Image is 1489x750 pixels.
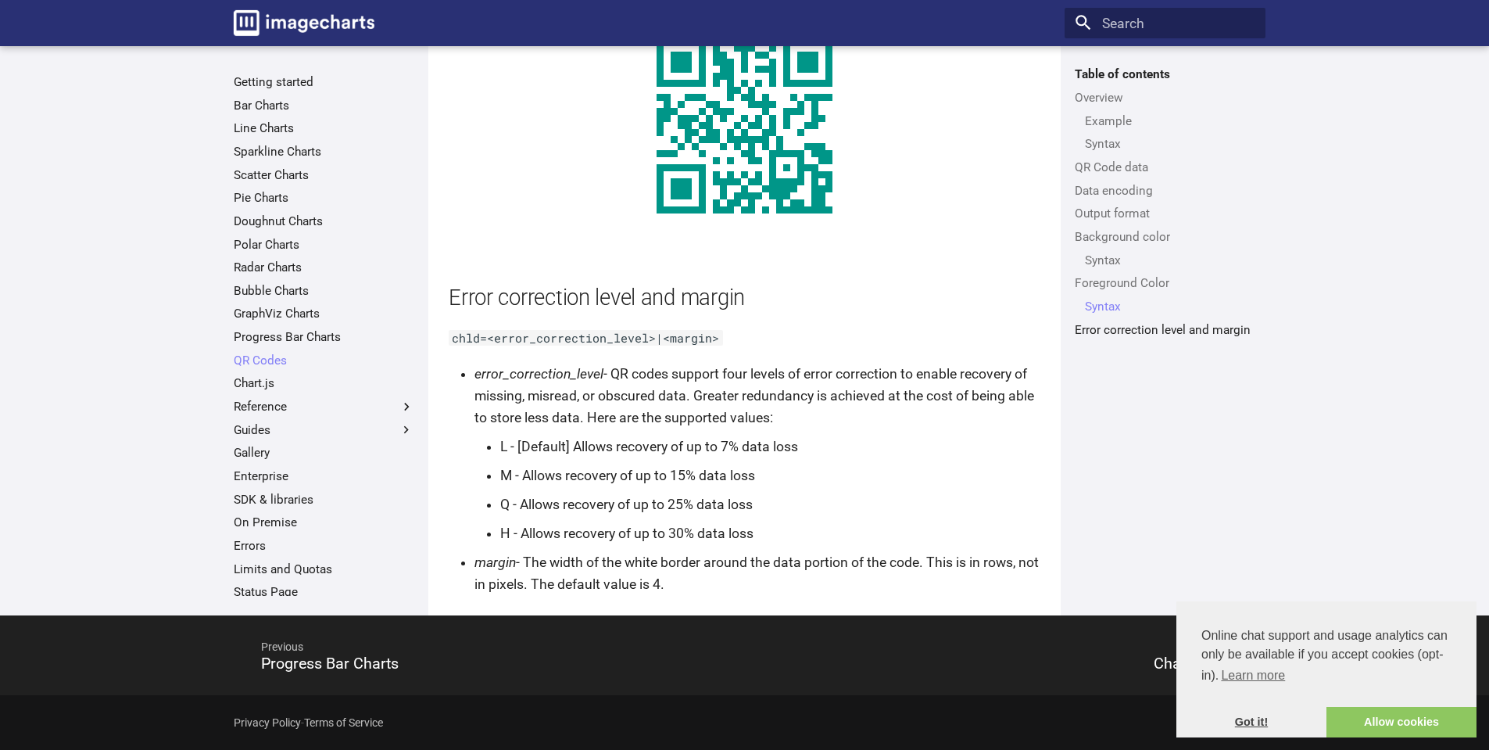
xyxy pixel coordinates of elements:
a: Sparkline Charts [234,144,414,160]
a: Background color [1075,229,1255,245]
a: Image-Charts documentation [227,3,381,42]
input: Search [1065,8,1265,39]
a: Polar Charts [234,237,414,253]
span: Next [745,626,1225,668]
li: - The width of the white border around the data portion of the code. This is in rows, not in pixe... [474,551,1040,595]
a: Status Page [234,584,414,600]
a: Pie Charts [234,190,414,206]
a: Doughnut Charts [234,214,414,229]
h2: Error correction level and margin [449,283,1040,314]
a: Syntax [1085,253,1255,268]
a: Radar Charts [234,260,414,275]
label: Guides [234,422,414,438]
a: Syntax [1085,136,1255,152]
a: Limits and Quotas [234,562,414,577]
a: On Premise [234,515,414,530]
li: H - Allows recovery of up to 30% data loss [500,522,1040,544]
a: Bubble Charts [234,283,414,299]
a: Errors [234,538,414,554]
a: learn more about cookies [1219,664,1287,687]
a: QR Code data [1075,160,1255,175]
a: Enterprise [234,468,414,484]
em: margin [474,554,516,570]
a: Bar Charts [234,98,414,113]
a: Output format [1075,206,1255,221]
li: Q - Allows recovery of up to 25% data loss [500,493,1040,515]
span: Online chat support and usage analytics can only be available if you accept cookies (opt-in). [1201,626,1451,687]
label: Table of contents [1065,66,1265,82]
a: Scatter Charts [234,167,414,183]
nav: Background color [1075,253,1255,268]
nav: Overview [1075,113,1255,153]
a: Getting started [234,74,414,90]
a: Overview [1075,90,1255,106]
a: Example [1085,113,1255,129]
a: dismiss cookie message [1176,707,1326,738]
a: Gallery [234,445,414,461]
a: Privacy Policy [234,716,301,729]
a: Progress Bar Charts [234,329,414,345]
span: Previous [244,626,724,668]
span: Progress Bar Charts [261,655,399,673]
a: GraphViz Charts [234,306,414,321]
li: M - Allows recovery of up to 15% data loss [500,465,1040,486]
a: Error correction level and margin [1075,322,1255,338]
nav: Table of contents [1065,66,1265,337]
em: error_correction_level [474,366,603,382]
a: Data encoding [1075,183,1255,199]
nav: Foreground Color [1075,299,1255,314]
a: Foreground Color [1075,275,1255,291]
a: Terms of Service [304,716,383,729]
code: chld=<error_correction_level>|<margin> [449,330,723,346]
div: cookieconsent [1176,601,1476,737]
img: logo [234,10,374,36]
a: NextChart.js [745,619,1266,691]
li: - QR codes support four levels of error correction to enable recovery of missing, misread, or obs... [474,363,1040,544]
a: SDK & libraries [234,492,414,508]
a: Line Charts [234,120,414,136]
a: PreviousProgress Bar Charts [224,619,745,691]
img: chart [621,2,868,249]
div: - [234,707,383,738]
a: Syntax [1085,299,1255,314]
li: L - [Default] Allows recovery of up to 7% data loss [500,436,1040,458]
a: Chart.js [234,375,414,391]
a: allow cookies [1326,707,1476,738]
label: Reference [234,399,414,414]
a: QR Codes [234,353,414,368]
span: Chart.js [1154,655,1207,673]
